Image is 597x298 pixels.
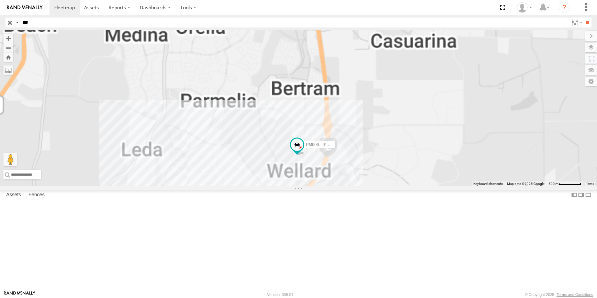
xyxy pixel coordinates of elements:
button: Drag Pegman onto the map to open Street View [3,153,17,166]
label: Search Query [14,18,20,27]
label: Dock Summary Table to the Left [571,190,578,200]
span: PM006 - [PERSON_NAME] [306,142,357,147]
a: Visit our Website [4,291,35,298]
div: © Copyright 2025 - [525,293,593,297]
label: Fences [25,190,48,200]
button: Keyboard shortcuts [473,181,503,186]
button: Map Scale: 500 m per 62 pixels [547,181,583,186]
button: Zoom Home [3,53,13,62]
label: Search Filter Options [569,18,584,27]
div: Version: 305.01 [267,293,293,297]
label: Hide Summary Table [585,190,592,200]
img: rand-logo.svg [7,5,43,10]
a: Terms [587,183,594,185]
span: Map data ©2025 Google [507,182,544,186]
label: Dock Summary Table to the Right [578,190,585,200]
div: Jaydon Walker [515,2,534,13]
label: Map Settings [585,77,597,86]
span: 500 m [549,182,559,186]
label: Assets [3,190,24,200]
button: Zoom in [3,34,13,43]
i: ? [559,2,570,13]
a: Terms and Conditions [557,293,593,297]
button: Zoom out [3,43,13,53]
label: Measure [3,65,13,75]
